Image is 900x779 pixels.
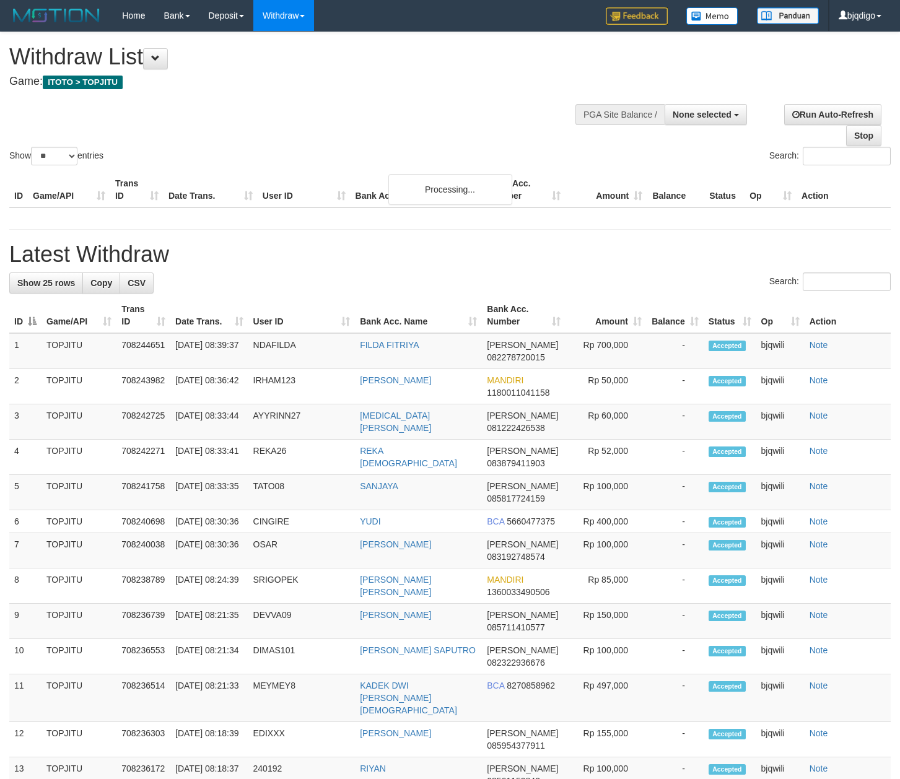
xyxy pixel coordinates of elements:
[82,272,120,294] a: Copy
[388,174,512,205] div: Processing...
[42,639,116,674] td: TOPJITU
[810,681,828,690] a: Note
[810,539,828,549] a: Note
[805,298,891,333] th: Action
[487,516,504,526] span: BCA
[248,604,356,639] td: DEVVA09
[757,7,819,24] img: panduan.png
[360,340,419,350] a: FILDA FITRIYA
[810,764,828,773] a: Note
[9,147,103,165] label: Show entries
[566,568,646,604] td: Rp 85,000
[42,510,116,533] td: TOPJITU
[116,440,170,475] td: 708242271
[803,147,891,165] input: Search:
[756,568,805,604] td: bjqwili
[487,375,523,385] span: MANDIRI
[351,172,484,207] th: Bank Acc. Name
[42,404,116,440] td: TOPJITU
[116,639,170,674] td: 708236553
[756,440,805,475] td: bjqwili
[42,369,116,404] td: TOPJITU
[709,611,746,621] span: Accepted
[170,440,248,475] td: [DATE] 08:33:41
[248,333,356,369] td: NDAFILDA
[709,376,746,386] span: Accepted
[360,411,431,433] a: [MEDICAL_DATA][PERSON_NAME]
[756,333,805,369] td: bjqwili
[487,728,558,738] span: [PERSON_NAME]
[248,369,356,404] td: IRHAM123
[487,446,558,456] span: [PERSON_NAME]
[9,639,42,674] td: 10
[665,104,747,125] button: None selected
[797,172,891,207] th: Action
[487,539,558,549] span: [PERSON_NAME]
[9,510,42,533] td: 6
[42,333,116,369] td: TOPJITU
[248,568,356,604] td: SRIGOPEK
[9,76,588,88] h4: Game:
[810,375,828,385] a: Note
[90,278,112,288] span: Copy
[17,278,75,288] span: Show 25 rows
[507,516,555,526] span: Copy 5660477375 to clipboard
[248,440,356,475] td: REKA26
[487,458,544,468] span: Copy 083879411903 to clipboard
[128,278,146,288] span: CSV
[170,722,248,757] td: [DATE] 08:18:39
[110,172,164,207] th: Trans ID
[709,646,746,656] span: Accepted
[709,517,746,528] span: Accepted
[647,674,704,722] td: -
[9,674,42,722] td: 11
[42,674,116,722] td: TOPJITU
[31,147,77,165] select: Showentries
[42,533,116,568] td: TOPJITU
[709,575,746,586] span: Accepted
[360,645,476,655] a: [PERSON_NAME] SAPUTRO
[248,722,356,757] td: EDIXXX
[487,411,558,420] span: [PERSON_NAME]
[566,298,646,333] th: Amount: activate to sort column ascending
[810,575,828,585] a: Note
[170,404,248,440] td: [DATE] 08:33:44
[575,104,665,125] div: PGA Site Balance /
[566,533,646,568] td: Rp 100,000
[116,510,170,533] td: 708240698
[9,369,42,404] td: 2
[487,552,544,562] span: Copy 083192748574 to clipboard
[116,533,170,568] td: 708240038
[360,681,457,715] a: KADEK DWI [PERSON_NAME][DEMOGRAPHIC_DATA]
[769,147,891,165] label: Search:
[487,340,558,350] span: [PERSON_NAME]
[810,446,828,456] a: Note
[170,568,248,604] td: [DATE] 08:24:39
[248,639,356,674] td: DIMAS101
[9,440,42,475] td: 4
[810,645,828,655] a: Note
[606,7,668,25] img: Feedback.jpg
[42,475,116,510] td: TOPJITU
[566,639,646,674] td: Rp 100,000
[170,510,248,533] td: [DATE] 08:30:36
[647,722,704,757] td: -
[756,369,805,404] td: bjqwili
[784,104,881,125] a: Run Auto-Refresh
[42,298,116,333] th: Game/API: activate to sort column ascending
[360,539,431,549] a: [PERSON_NAME]
[484,172,566,207] th: Bank Acc. Number
[756,604,805,639] td: bjqwili
[116,298,170,333] th: Trans ID: activate to sort column ascending
[487,352,544,362] span: Copy 082278720015 to clipboard
[487,741,544,751] span: Copy 085954377911 to clipboard
[248,533,356,568] td: OSAR
[360,446,457,468] a: REKA [DEMOGRAPHIC_DATA]
[673,110,732,120] span: None selected
[756,722,805,757] td: bjqwili
[709,482,746,492] span: Accepted
[507,681,555,690] span: Copy 8270858962 to clipboard
[647,604,704,639] td: -
[43,76,123,89] span: ITOTO > TOPJITU
[120,272,154,294] a: CSV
